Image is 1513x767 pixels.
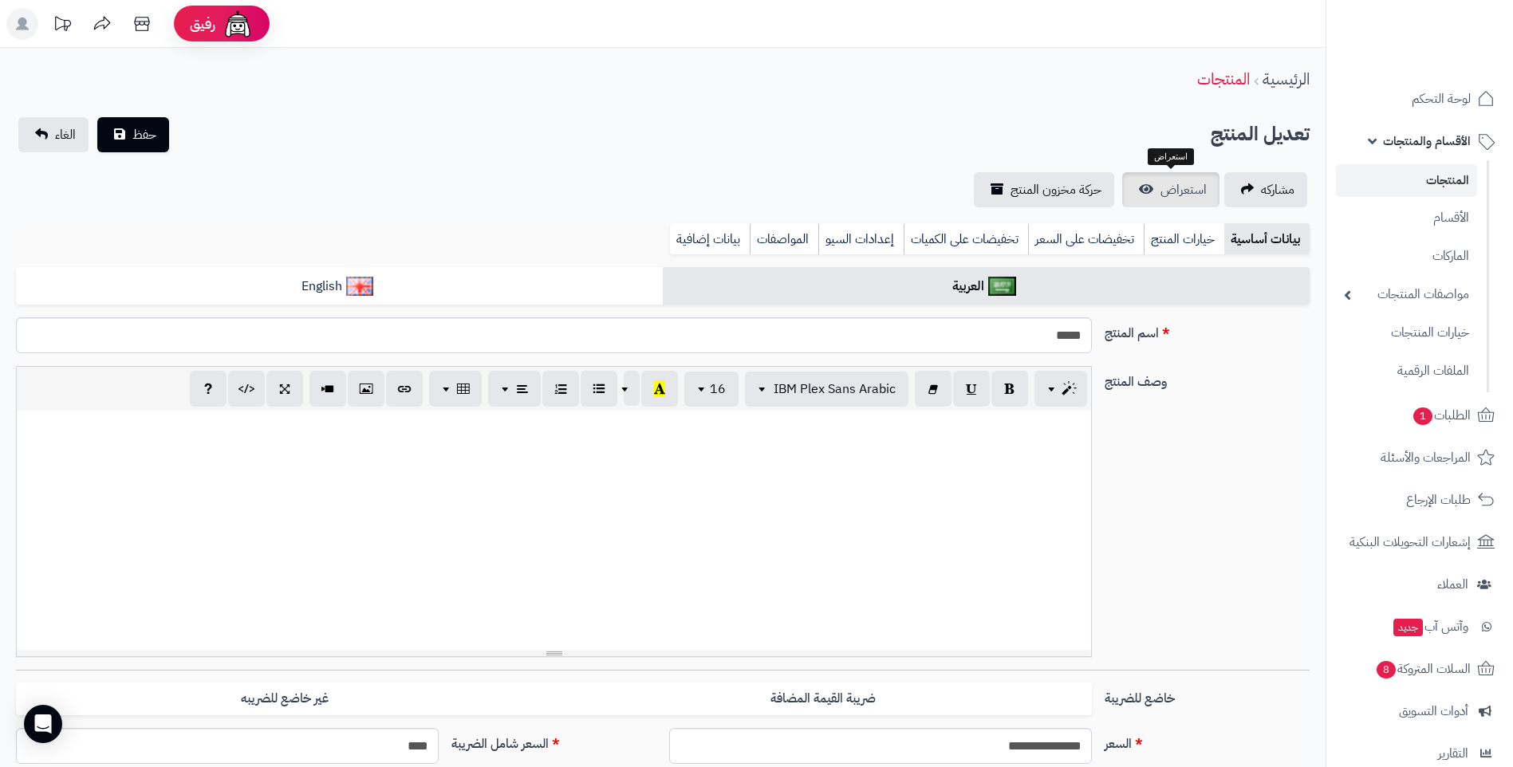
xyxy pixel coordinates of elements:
a: العملاء [1336,565,1503,604]
a: إعدادات السيو [818,223,904,255]
span: جديد [1393,619,1423,636]
span: طلبات الإرجاع [1406,489,1471,511]
label: اسم المنتج [1098,317,1316,343]
a: بيانات إضافية [670,223,750,255]
a: المراجعات والأسئلة [1336,439,1503,477]
span: وآتس آب [1392,616,1468,638]
button: حفظ [97,117,169,152]
a: المنتجات [1336,164,1477,197]
a: الملفات الرقمية [1336,354,1477,388]
a: الرئيسية [1263,67,1310,91]
span: أدوات التسويق [1399,700,1468,722]
a: تخفيضات على الكميات [904,223,1028,255]
a: طلبات الإرجاع [1336,481,1503,519]
span: استعراض [1160,180,1207,199]
a: الطلبات1 [1336,396,1503,435]
span: رفيق [190,14,215,33]
div: Open Intercom Messenger [24,705,62,743]
a: تحديثات المنصة [42,8,82,44]
a: لوحة التحكم [1336,80,1503,118]
label: وصف المنتج [1098,366,1316,391]
button: 16 [684,372,739,407]
a: استعراض [1122,172,1219,207]
span: IBM Plex Sans Arabic [774,380,896,399]
a: المواصفات [750,223,818,255]
a: السلات المتروكة8 [1336,650,1503,688]
a: الغاء [18,117,89,152]
label: خاضع للضريبة [1098,682,1316,708]
div: استعراض [1148,148,1194,166]
span: حركة مخزون المنتج [1011,180,1101,199]
span: التقارير [1438,742,1468,765]
a: العربية [663,267,1310,306]
a: حركة مخزون المنتج [974,172,1114,207]
img: English [346,277,374,296]
span: الغاء [55,125,76,144]
span: المراجعات والأسئلة [1381,446,1471,469]
span: مشاركه [1261,180,1294,199]
label: غير خاضع للضريبه [16,682,554,715]
span: الأقسام والمنتجات [1383,130,1471,152]
a: خيارات المنتجات [1336,316,1477,350]
a: المنتجات [1197,67,1250,91]
a: English [16,267,663,306]
span: 16 [710,380,726,399]
a: أدوات التسويق [1336,692,1503,730]
span: إشعارات التحويلات البنكية [1349,531,1471,553]
span: حفظ [132,125,156,144]
label: السعر شامل الضريبة [445,728,663,753]
a: مشاركه [1224,172,1307,207]
label: السعر [1098,728,1316,753]
span: السلات المتروكة [1375,658,1471,680]
span: لوحة التحكم [1412,88,1471,110]
a: مواصفات المنتجات [1336,277,1477,312]
a: بيانات أساسية [1224,223,1310,255]
a: خيارات المنتج [1144,223,1224,255]
a: تخفيضات على السعر [1028,223,1144,255]
img: ai-face.png [222,8,254,40]
h2: تعديل المنتج [1211,118,1310,151]
img: العربية [988,277,1016,296]
a: إشعارات التحويلات البنكية [1336,523,1503,561]
span: الطلبات [1412,404,1471,427]
span: العملاء [1437,573,1468,596]
span: 8 [1377,661,1396,678]
button: IBM Plex Sans Arabic [745,372,908,407]
a: الأقسام [1336,201,1477,235]
span: 1 [1413,407,1432,425]
label: ضريبة القيمة المضافة [554,682,1092,715]
a: الماركات [1336,239,1477,273]
a: وآتس آبجديد [1336,608,1503,646]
